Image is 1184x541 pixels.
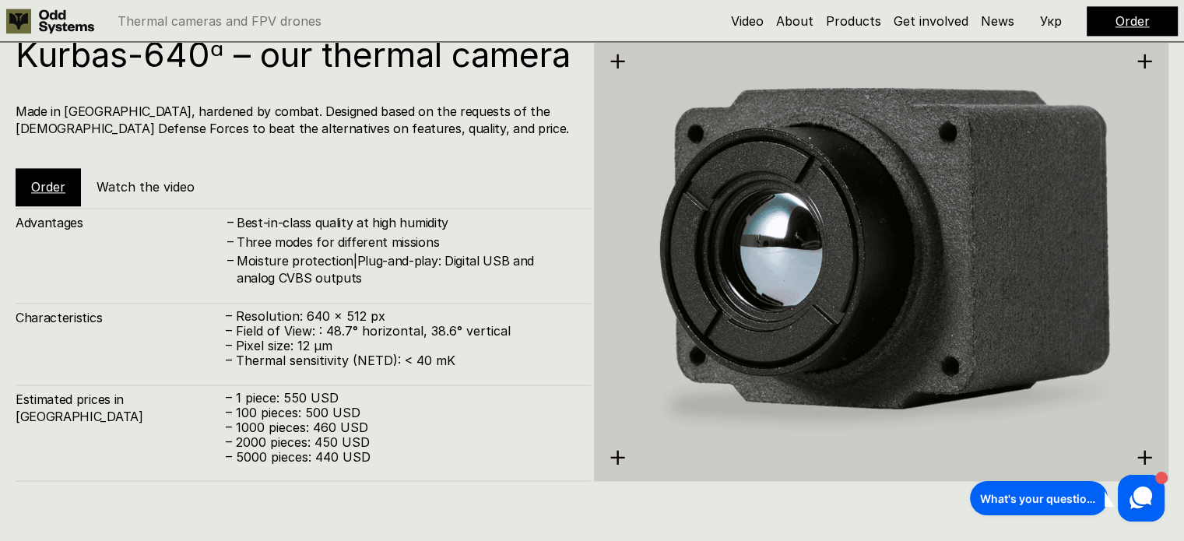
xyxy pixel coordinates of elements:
p: – Thermal sensitivity (NETD): < 40 mK [226,353,575,368]
p: Укр [1040,15,1062,27]
a: Get involved [894,13,968,29]
p: – 2000 pieces: 450 USD [226,435,575,450]
p: – Pixel size: 12 µm [226,339,575,353]
a: Order [1115,13,1150,29]
h4: – [227,251,234,269]
p: – Field of View: : 48.7° horizontal, 38.6° vertical [226,324,575,339]
h4: Estimated prices in [GEOGRAPHIC_DATA] [16,391,226,426]
a: Order [31,179,65,195]
h5: Watch the video [97,178,195,195]
h4: Moisture protection|Plug-and-play: Digital USB and analog CVBS outputs [237,252,575,287]
p: – 1000 pieces: 460 USD [226,420,575,435]
a: Products [826,13,881,29]
h4: Three modes for different missions [237,234,575,251]
h4: Made in [GEOGRAPHIC_DATA], hardened by combat. Designed based on the requests of the [DEMOGRAPHIC... [16,103,575,138]
p: – 5000 pieces: 440 USD [226,450,575,465]
iframe: HelpCrunch [966,471,1168,525]
p: – 100 pieces: 500 USD [226,406,575,420]
h4: Best-in-class quality at high humidity [237,214,575,231]
a: About [776,13,813,29]
a: Video [731,13,764,29]
p: – Resolution: 640 x 512 px [226,309,575,324]
h4: Characteristics [16,309,226,326]
h4: – [227,213,234,230]
h1: Kurbas-640ᵅ – our thermal camera [16,37,575,72]
p: – 1 piece: 550 USD [226,391,575,406]
h4: – [227,232,234,249]
p: Thermal cameras and FPV drones [118,15,321,27]
a: News [981,13,1014,29]
h4: Advantages [16,214,226,231]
